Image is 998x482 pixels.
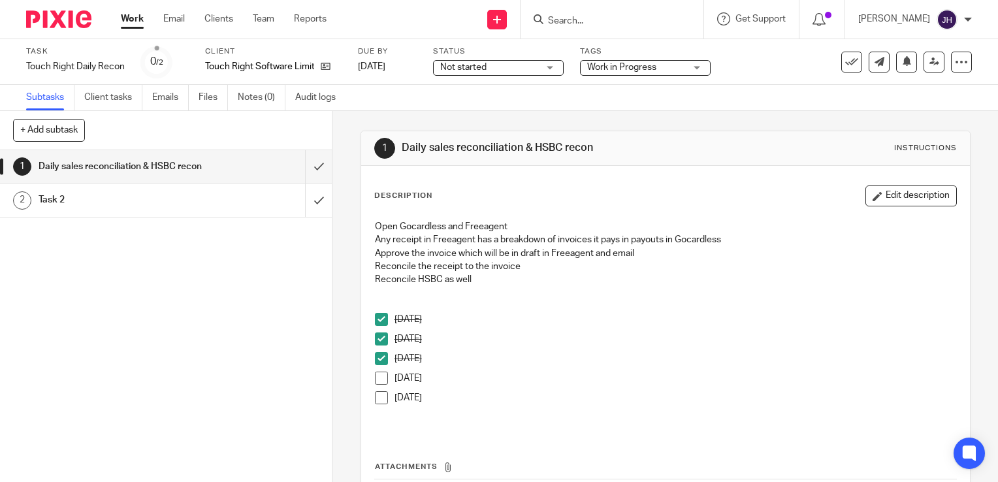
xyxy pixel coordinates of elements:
a: Team [253,12,274,25]
small: /2 [156,59,163,66]
h1: Daily sales reconciliation & HSBC recon [402,141,693,155]
p: [DATE] [394,313,956,326]
div: Touch Right Daily Recon [26,60,125,73]
img: Pixie [26,10,91,28]
a: Email [163,12,185,25]
button: Edit description [865,185,957,206]
p: [DATE] [394,352,956,365]
label: Status [433,46,564,57]
label: Task [26,46,125,57]
label: Due by [358,46,417,57]
span: [DATE] [358,62,385,71]
a: Emails [152,85,189,110]
a: Files [199,85,228,110]
a: Notes (0) [238,85,285,110]
a: Subtasks [26,85,74,110]
div: 1 [374,138,395,159]
div: 0 [150,54,163,69]
span: Not started [440,63,487,72]
p: Reconcile HSBC as well [375,273,956,286]
div: 1 [13,157,31,176]
p: Touch Right Software Limited [205,60,314,73]
p: [DATE] [394,391,956,404]
input: Search [547,16,664,27]
a: Reports [294,12,327,25]
div: 2 [13,191,31,210]
h1: Task 2 [39,190,208,210]
a: Client tasks [84,85,142,110]
a: Work [121,12,144,25]
button: + Add subtask [13,119,85,141]
p: Reconcile the receipt to the invoice [375,260,956,273]
a: Clients [204,12,233,25]
label: Client [205,46,342,57]
p: [PERSON_NAME] [858,12,930,25]
p: [DATE] [394,372,956,385]
p: Approve the invoice which will be in draft in Freeagent and email [375,247,956,260]
p: Open Gocardless and Freeagent [375,220,956,233]
label: Tags [580,46,711,57]
p: Any receipt in Freeagent has a breakdown of invoices it pays in payouts in Gocardless [375,233,956,246]
p: Description [374,191,432,201]
h1: Daily sales reconciliation & HSBC recon [39,157,208,176]
span: Attachments [375,463,438,470]
span: Work in Progress [587,63,656,72]
p: [DATE] [394,332,956,345]
img: svg%3E [937,9,958,30]
div: Instructions [894,143,957,153]
a: Audit logs [295,85,346,110]
span: Get Support [735,14,786,24]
